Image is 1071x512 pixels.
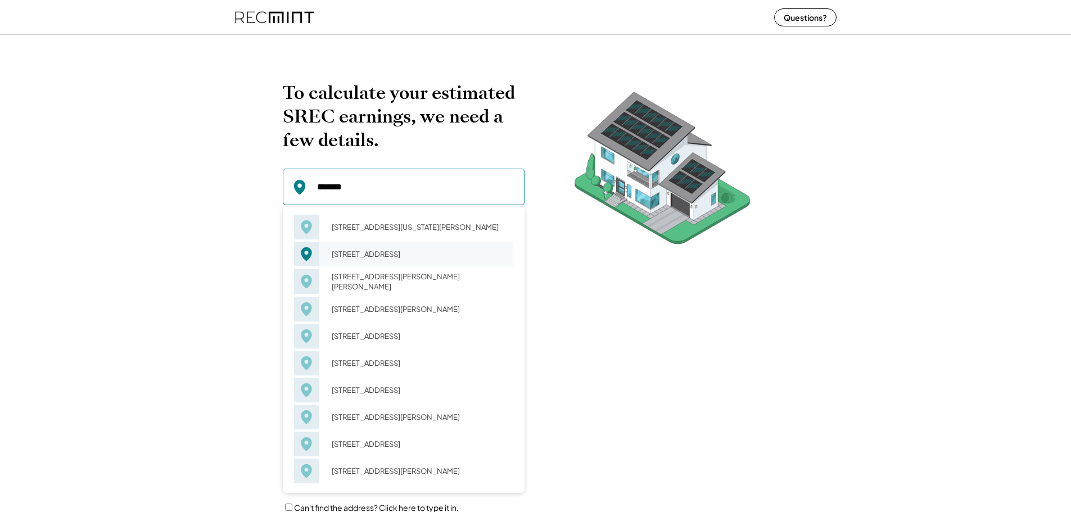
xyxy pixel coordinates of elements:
div: [STREET_ADDRESS] [324,382,513,398]
div: [STREET_ADDRESS] [324,436,513,452]
div: [STREET_ADDRESS][PERSON_NAME] [324,409,513,425]
h2: To calculate your estimated SREC earnings, we need a few details. [283,81,525,152]
div: [STREET_ADDRESS][PERSON_NAME] [324,301,513,317]
div: [STREET_ADDRESS] [324,328,513,344]
button: Questions? [774,8,837,26]
div: [STREET_ADDRESS] [324,246,513,262]
img: RecMintArtboard%207.png [553,81,772,261]
div: [STREET_ADDRESS][PERSON_NAME][PERSON_NAME] [324,269,513,294]
img: recmint-logotype%403x%20%281%29.jpeg [235,2,314,32]
div: [STREET_ADDRESS][US_STATE][PERSON_NAME] [324,219,513,235]
div: [STREET_ADDRESS][PERSON_NAME] [324,463,513,479]
div: [STREET_ADDRESS] [324,355,513,371]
